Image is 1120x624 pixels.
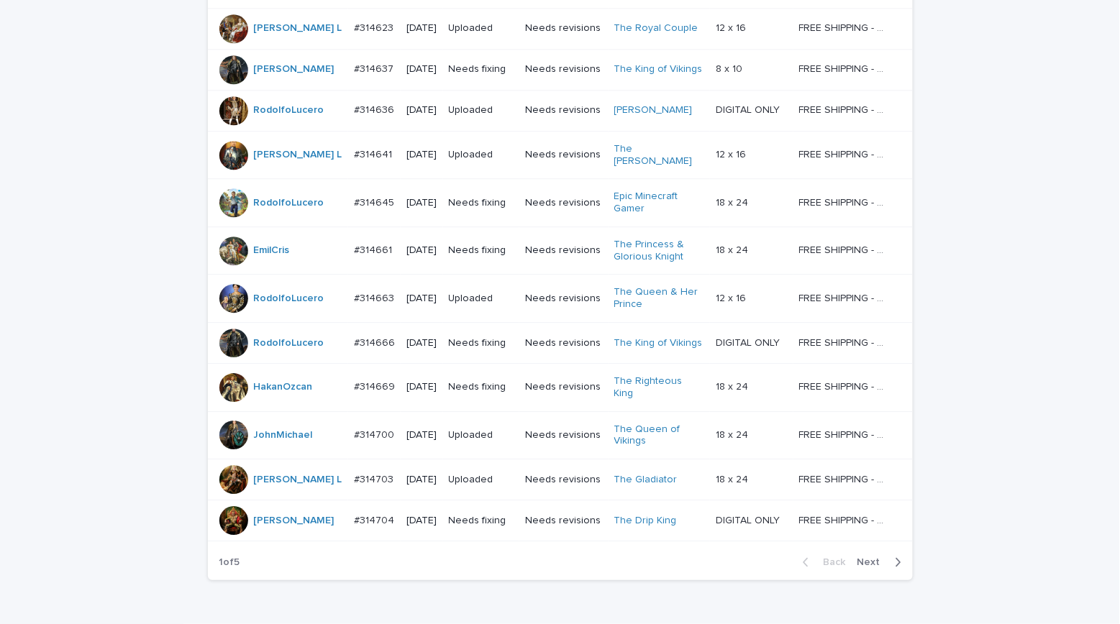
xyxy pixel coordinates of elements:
[354,146,395,161] p: #314641
[354,426,397,441] p: #314700
[799,242,892,257] p: FREE SHIPPING - preview in 1-2 business days, after your approval delivery will take 5-10 b.d.
[716,194,751,209] p: 18 x 24
[791,556,852,569] button: Back
[208,364,913,412] tr: HakanOzcan #314669#314669 [DATE]Needs fixingNeeds revisionsThe Righteous King 18 x 2418 x 24 FREE...
[716,146,749,161] p: 12 x 16
[799,290,892,305] p: FREE SHIPPING - preview in 1-2 business days, after your approval delivery will take 5-10 b.d.
[716,426,751,441] p: 18 x 24
[354,471,396,486] p: #314703
[406,197,437,209] p: [DATE]
[406,149,437,161] p: [DATE]
[449,104,514,116] p: Uploaded
[525,381,603,393] p: Needs revisions
[525,429,603,441] p: Needs revisions
[406,244,437,257] p: [DATE]
[254,337,324,349] a: RodolfoLucero
[449,293,514,305] p: Uploaded
[406,337,437,349] p: [DATE]
[208,275,913,323] tr: RodolfoLucero #314663#314663 [DATE]UploadedNeeds revisionsThe Queen & Her Prince 12 x 1612 x 16 F...
[614,143,704,168] a: The [PERSON_NAME]
[208,411,913,459] tr: JohnMichael #314700#314700 [DATE]UploadedNeeds revisionsThe Queen of Vikings 18 x 2418 x 24 FREE ...
[525,337,603,349] p: Needs revisions
[614,22,698,35] a: The Royal Couple
[525,515,603,527] p: Needs revisions
[799,512,892,527] p: FREE SHIPPING - preview in 1-2 business days, after your approval delivery will take 5-10 b.d.
[354,19,396,35] p: #314623
[254,293,324,305] a: RodolfoLucero
[857,557,889,567] span: Next
[208,49,913,90] tr: [PERSON_NAME] #314637#314637 [DATE]Needs fixingNeeds revisionsThe King of Vikings 8 x 108 x 10 FR...
[799,426,892,441] p: FREE SHIPPING - preview in 1-2 business days, after your approval delivery will take 5-10 b.d.
[716,60,745,75] p: 8 x 10
[799,60,892,75] p: FREE SHIPPING - preview in 1-2 business days, after your approval delivery will take 5-10 b.d.
[208,179,913,227] tr: RodolfoLucero #314645#314645 [DATE]Needs fixingNeeds revisionsEpic Minecraft Gamer 18 x 2418 x 24...
[208,131,913,179] tr: [PERSON_NAME] L #314641#314641 [DATE]UploadedNeeds revisionsThe [PERSON_NAME] 12 x 1612 x 16 FREE...
[208,8,913,49] tr: [PERSON_NAME] L #314623#314623 [DATE]UploadedNeeds revisionsThe Royal Couple 12 x 1612 x 16 FREE ...
[799,146,892,161] p: FREE SHIPPING - preview in 1-2 business days, after your approval delivery will take 5-10 b.d.
[716,290,749,305] p: 12 x 16
[406,104,437,116] p: [DATE]
[406,22,437,35] p: [DATE]
[716,19,749,35] p: 12 x 16
[254,244,290,257] a: EmilCris
[449,22,514,35] p: Uploaded
[525,63,603,75] p: Needs revisions
[614,474,678,486] a: The Gladiator
[208,323,913,364] tr: RodolfoLucero #314666#314666 [DATE]Needs fixingNeeds revisionsThe King of Vikings DIGITAL ONLYDIG...
[406,293,437,305] p: [DATE]
[254,515,334,527] a: [PERSON_NAME]
[254,149,342,161] a: [PERSON_NAME] L
[449,244,514,257] p: Needs fixing
[254,104,324,116] a: RodolfoLucero
[614,515,677,527] a: The Drip King
[525,149,603,161] p: Needs revisions
[354,60,396,75] p: #314637
[614,375,704,400] a: The Righteous King
[449,381,514,393] p: Needs fixing
[354,334,398,349] p: #314666
[614,191,704,215] a: Epic Minecraft Gamer
[525,474,603,486] p: Needs revisions
[614,286,704,311] a: The Queen & Her Prince
[525,197,603,209] p: Needs revisions
[614,239,704,263] a: The Princess & Glorious Knight
[525,293,603,305] p: Needs revisions
[354,242,395,257] p: #314661
[525,244,603,257] p: Needs revisions
[815,557,846,567] span: Back
[525,22,603,35] p: Needs revisions
[254,63,334,75] a: [PERSON_NAME]
[406,515,437,527] p: [DATE]
[208,459,913,500] tr: [PERSON_NAME] L #314703#314703 [DATE]UploadedNeeds revisionsThe Gladiator 18 x 2418 x 24 FREE SHI...
[716,512,783,527] p: DIGITAL ONLY
[354,512,397,527] p: #314704
[354,194,397,209] p: #314645
[716,101,783,116] p: DIGITAL ONLY
[716,242,751,257] p: 18 x 24
[208,226,913,275] tr: EmilCris #314661#314661 [DATE]Needs fixingNeeds revisionsThe Princess & Glorious Knight 18 x 2418...
[614,423,704,448] a: The Queen of Vikings
[614,337,703,349] a: The King of Vikings
[799,19,892,35] p: FREE SHIPPING - preview in 1-2 business days, after your approval delivery will take 5-10 b.d.
[449,429,514,441] p: Uploaded
[716,471,751,486] p: 18 x 24
[406,474,437,486] p: [DATE]
[406,381,437,393] p: [DATE]
[449,515,514,527] p: Needs fixing
[799,334,892,349] p: FREE SHIPPING - preview in 1-2 business days, after your approval delivery will take 5-10 b.d.
[799,471,892,486] p: FREE SHIPPING - preview in 1-2 business days, after your approval delivery will take 5-10 b.d.
[254,22,342,35] a: [PERSON_NAME] L
[614,104,693,116] a: [PERSON_NAME]
[449,63,514,75] p: Needs fixing
[449,474,514,486] p: Uploaded
[208,90,913,131] tr: RodolfoLucero #314636#314636 [DATE]UploadedNeeds revisions[PERSON_NAME] DIGITAL ONLYDIGITAL ONLY ...
[799,378,892,393] p: FREE SHIPPING - preview in 1-2 business days, after your approval delivery will take 5-10 b.d.
[406,429,437,441] p: [DATE]
[208,500,913,541] tr: [PERSON_NAME] #314704#314704 [DATE]Needs fixingNeeds revisionsThe Drip King DIGITAL ONLYDIGITAL O...
[354,290,397,305] p: #314663
[614,63,703,75] a: The King of Vikings
[254,429,313,441] a: JohnMichael
[799,194,892,209] p: FREE SHIPPING - preview in 1-2 business days, after your approval delivery will take 5-10 b.d.
[449,149,514,161] p: Uploaded
[354,101,397,116] p: #314636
